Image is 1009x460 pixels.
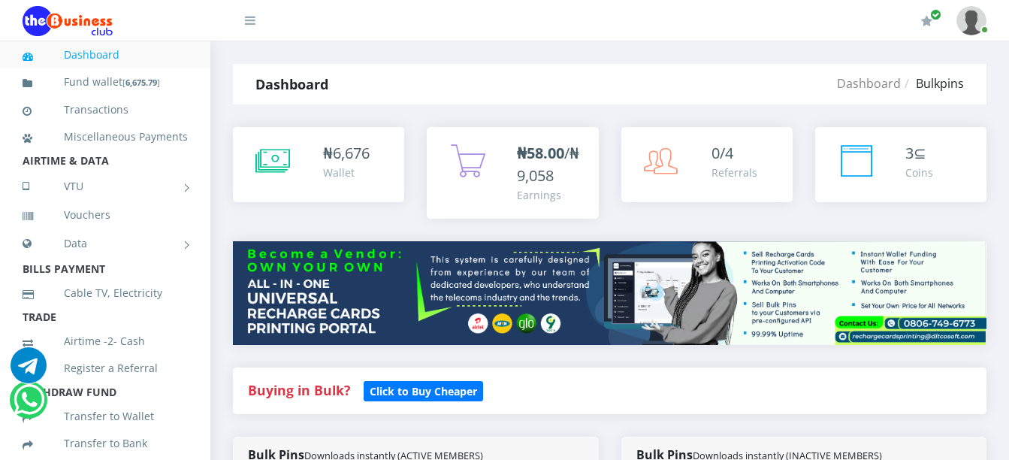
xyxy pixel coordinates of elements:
[11,359,47,383] a: Chat for support
[323,142,370,165] div: ₦
[905,142,933,165] div: ⊆
[517,143,564,163] b: ₦58.00
[122,77,160,88] small: [ ]
[23,276,188,310] a: Cable TV, Electricity
[323,165,370,180] div: Wallet
[23,120,188,154] a: Miscellaneous Payments
[255,75,328,93] strong: Dashboard
[14,393,44,418] a: Chat for support
[333,143,370,163] span: 6,676
[711,165,757,180] div: Referrals
[23,38,188,72] a: Dashboard
[23,225,188,262] a: Data
[233,127,404,202] a: ₦6,676 Wallet
[517,187,583,203] div: Earnings
[901,74,964,92] li: Bulkpins
[233,241,986,345] img: multitenant_rcp.png
[364,381,483,399] a: Click to Buy Cheaper
[125,77,157,88] b: 6,675.79
[621,127,793,202] a: 0/4 Referrals
[517,143,579,186] span: /₦9,058
[23,6,113,36] img: Logo
[23,351,188,386] a: Register a Referral
[23,399,188,434] a: Transfer to Wallet
[23,198,188,232] a: Vouchers
[248,381,350,399] strong: Buying in Bulk?
[921,15,932,27] i: Renew/Upgrade Subscription
[905,143,914,163] span: 3
[23,92,188,127] a: Transactions
[370,384,477,398] b: Click to Buy Cheaper
[23,168,188,205] a: VTU
[837,75,901,92] a: Dashboard
[23,65,188,100] a: Fund wallet[6,675.79]
[905,165,933,180] div: Coins
[23,324,188,359] a: Airtime -2- Cash
[930,9,941,20] span: Renew/Upgrade Subscription
[711,143,733,163] span: 0/4
[427,127,598,219] a: ₦58.00/₦9,058 Earnings
[956,6,986,35] img: User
